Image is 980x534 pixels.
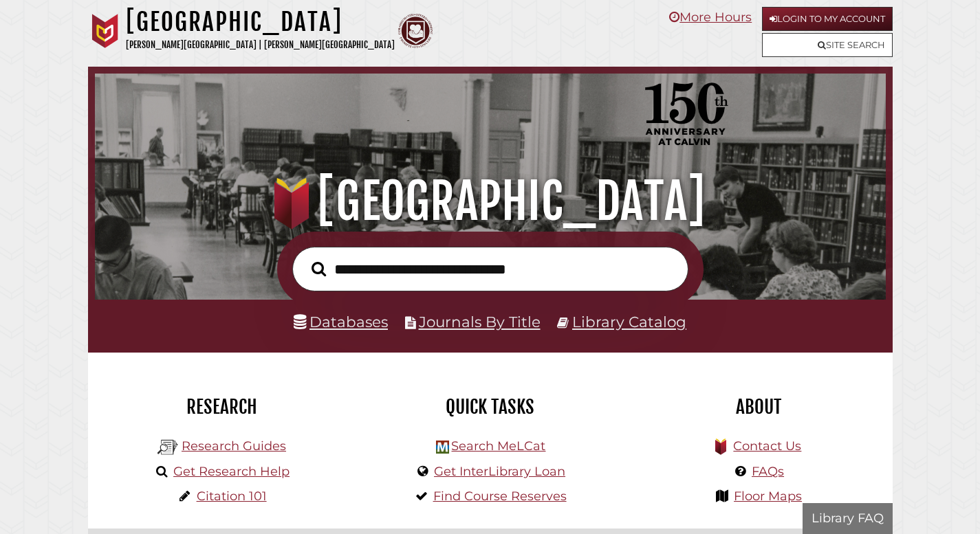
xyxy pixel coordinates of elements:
[434,464,565,479] a: Get InterLibrary Loan
[126,7,395,37] h1: [GEOGRAPHIC_DATA]
[294,313,388,331] a: Databases
[398,14,433,48] img: Calvin Theological Seminary
[157,437,178,458] img: Hekman Library Logo
[312,261,326,277] i: Search
[752,464,784,479] a: FAQs
[197,489,267,504] a: Citation 101
[635,395,882,419] h2: About
[451,438,545,454] a: Search MeLCat
[305,258,333,280] button: Search
[762,7,893,31] a: Login to My Account
[419,313,541,331] a: Journals By Title
[734,489,802,504] a: Floor Maps
[762,33,893,57] a: Site Search
[126,37,395,53] p: [PERSON_NAME][GEOGRAPHIC_DATA] | [PERSON_NAME][GEOGRAPHIC_DATA]
[88,14,122,48] img: Calvin University
[433,489,567,504] a: Find Course Reserves
[436,441,449,454] img: Hekman Library Logo
[173,464,290,479] a: Get Research Help
[367,395,614,419] h2: Quick Tasks
[669,10,752,25] a: More Hours
[572,313,686,331] a: Library Catalog
[733,438,801,454] a: Contact Us
[98,395,346,419] h2: Research
[182,438,286,454] a: Research Guides
[109,171,871,232] h1: [GEOGRAPHIC_DATA]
